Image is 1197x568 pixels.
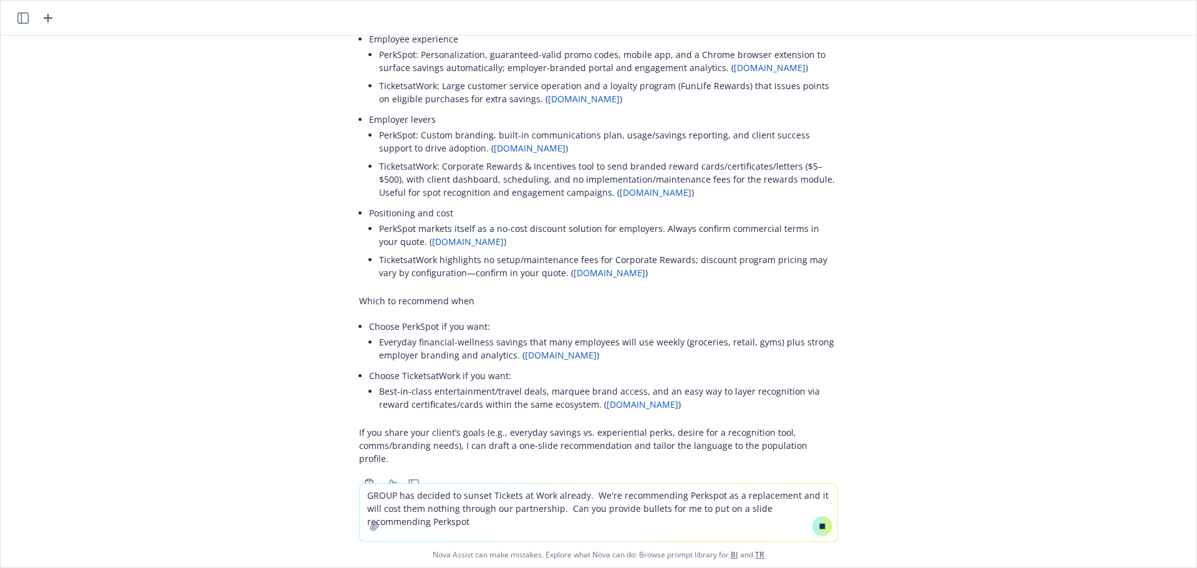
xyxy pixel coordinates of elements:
button: Thumbs down [404,475,424,493]
a: BI [731,549,738,560]
a: [DOMAIN_NAME] [432,236,504,248]
li: PerkSpot: Personalization, guaranteed-valid promo codes, mobile app, and a Chrome browser extensi... [379,46,838,77]
li: Positioning and cost [369,204,838,284]
li: Choose PerkSpot if you want: [369,317,838,367]
li: Employer levers [369,110,838,204]
li: Employee experience [369,30,838,110]
a: [DOMAIN_NAME] [574,267,645,279]
li: PerkSpot: Custom branding, built-in communications plan, usage/savings reporting, and client succ... [379,126,838,157]
a: [DOMAIN_NAME] [607,398,678,410]
li: TicketsatWork: Corporate Rewards & Incentives tool to send branded reward cards/certificates/lett... [379,157,838,201]
li: TicketsatWork: Large customer service operation and a loyalty program (FunLife Rewards) that issu... [379,77,838,108]
a: [DOMAIN_NAME] [494,142,565,154]
li: PerkSpot markets itself as a no-cost discount solution for employers. Always confirm commercial t... [379,219,838,251]
a: [DOMAIN_NAME] [734,62,805,74]
a: TR [755,549,764,560]
a: [DOMAIN_NAME] [620,186,691,198]
li: Best-in-class entertainment/travel deals, marquee brand access, and an easy way to layer recognit... [379,382,838,413]
p: Which to recommend when [359,294,838,307]
li: Choose TicketsatWork if you want: [369,367,838,416]
li: Everyday financial-wellness savings that many employees will use weekly (groceries, retail, gyms)... [379,333,838,364]
li: TicketsatWork highlights no setup/maintenance fees for Corporate Rewards; discount program pricin... [379,251,838,282]
p: If you share your client’s goals (e.g., everyday savings vs. experiential perks, desire for a rec... [359,426,838,465]
span: Nova Assist can make mistakes. Explore what Nova can do: Browse prompt library for and [6,542,1191,567]
a: [DOMAIN_NAME] [525,349,597,361]
svg: Copy to clipboard [363,478,375,489]
a: [DOMAIN_NAME] [548,93,620,105]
